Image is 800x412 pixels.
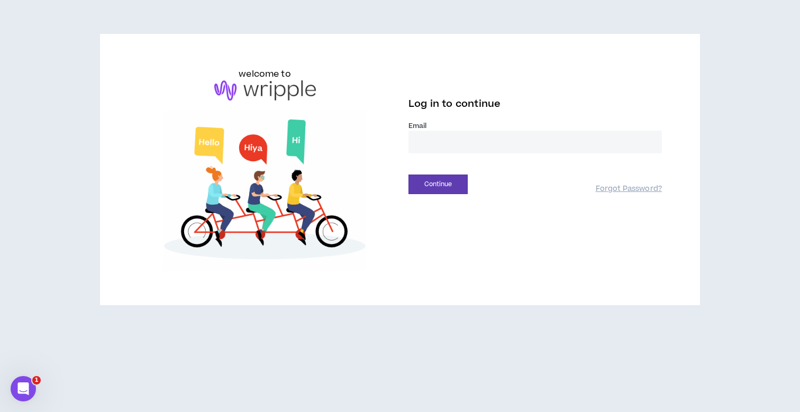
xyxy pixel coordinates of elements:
[11,376,36,401] iframe: Intercom live chat
[138,111,392,271] img: Welcome to Wripple
[214,80,316,100] img: logo-brand.png
[32,376,41,384] span: 1
[596,184,662,194] a: Forgot Password?
[408,175,468,194] button: Continue
[408,97,501,111] span: Log in to continue
[408,121,662,131] label: Email
[239,68,291,80] h6: welcome to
